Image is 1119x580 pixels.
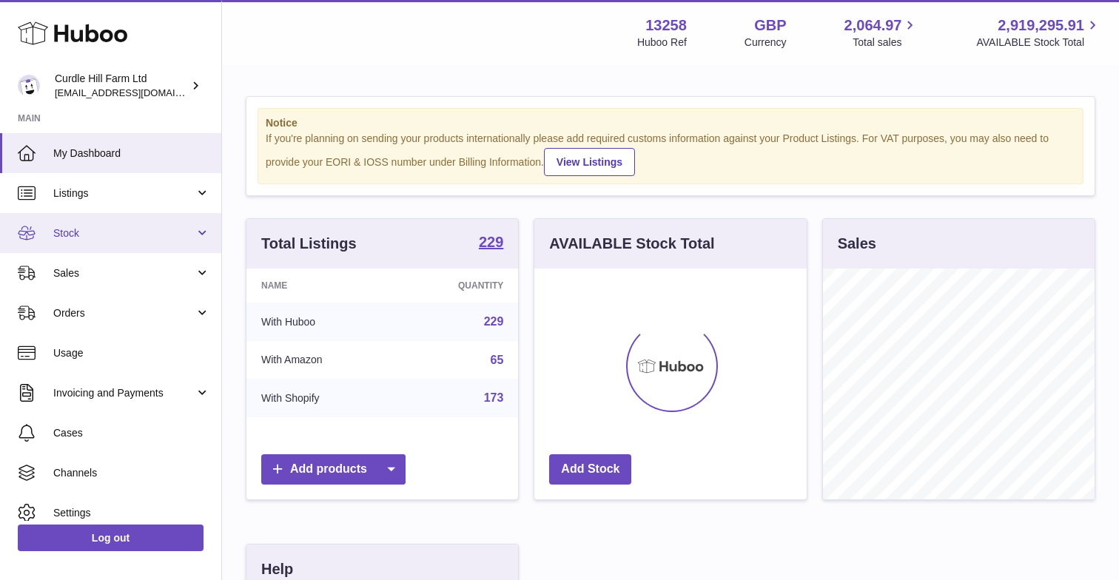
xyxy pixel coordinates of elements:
[645,16,687,36] strong: 13258
[246,341,395,380] td: With Amazon
[844,16,919,50] a: 2,064.97 Total sales
[246,303,395,341] td: With Huboo
[53,426,210,440] span: Cases
[976,36,1101,50] span: AVAILABLE Stock Total
[479,235,503,252] a: 229
[53,466,210,480] span: Channels
[53,306,195,320] span: Orders
[53,226,195,240] span: Stock
[998,16,1084,36] span: 2,919,295.91
[53,266,195,280] span: Sales
[266,116,1075,130] strong: Notice
[853,36,918,50] span: Total sales
[266,132,1075,176] div: If you're planning on sending your products internationally please add required customs informati...
[549,234,714,254] h3: AVAILABLE Stock Total
[754,16,786,36] strong: GBP
[18,75,40,97] img: will@diddlysquatfarmshop.com
[479,235,503,249] strong: 229
[976,16,1101,50] a: 2,919,295.91 AVAILABLE Stock Total
[637,36,687,50] div: Huboo Ref
[491,354,504,366] a: 65
[53,346,210,360] span: Usage
[844,16,902,36] span: 2,064.97
[246,379,395,417] td: With Shopify
[838,234,876,254] h3: Sales
[484,391,504,404] a: 173
[261,559,293,579] h3: Help
[484,315,504,328] a: 229
[55,87,218,98] span: [EMAIL_ADDRESS][DOMAIN_NAME]
[18,525,204,551] a: Log out
[53,146,210,161] span: My Dashboard
[745,36,787,50] div: Currency
[53,186,195,200] span: Listings
[55,72,188,100] div: Curdle Hill Farm Ltd
[53,386,195,400] span: Invoicing and Payments
[53,506,210,520] span: Settings
[246,269,395,303] th: Name
[261,454,406,485] a: Add products
[261,234,357,254] h3: Total Listings
[544,148,635,176] a: View Listings
[549,454,631,485] a: Add Stock
[395,269,518,303] th: Quantity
